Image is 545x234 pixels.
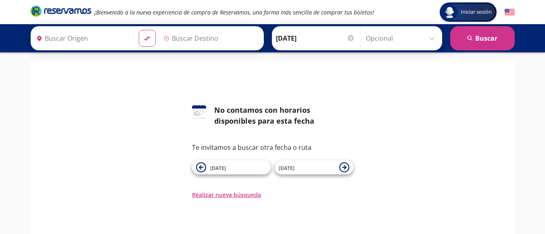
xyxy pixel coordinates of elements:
[31,5,91,17] i: Brand Logo
[94,8,374,16] em: ¡Bienvenido a la nueva experiencia de compra de Reservamos, una forma más sencilla de comprar tus...
[214,105,353,126] div: No contamos con horarios disponibles para esta fecha
[366,28,438,48] input: Opcional
[279,165,294,172] span: [DATE]
[210,165,226,172] span: [DATE]
[192,143,353,152] p: Te invitamos a buscar otra fecha o ruta
[450,26,515,50] button: Buscar
[276,28,355,48] input: Elegir Fecha
[31,5,91,19] a: Brand Logo
[33,28,132,48] input: Buscar Origen
[457,8,495,16] span: Iniciar sesión
[160,28,259,48] input: Buscar Destino
[505,7,515,17] button: English
[275,160,353,174] button: [DATE]
[192,191,261,199] button: Realizar nueva búsqueda
[192,160,271,174] button: [DATE]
